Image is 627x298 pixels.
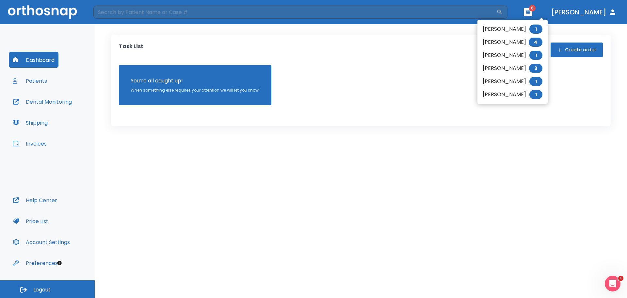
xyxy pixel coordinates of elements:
[477,75,548,88] li: [PERSON_NAME]
[529,64,542,73] span: 3
[529,38,542,47] span: 4
[477,49,548,62] li: [PERSON_NAME]
[605,276,620,291] iframe: Intercom live chat
[477,23,548,36] li: [PERSON_NAME]
[477,36,548,49] li: [PERSON_NAME]
[477,62,548,75] li: [PERSON_NAME]
[618,276,623,281] span: 1
[529,51,542,60] span: 1
[529,90,542,99] span: 1
[529,77,542,86] span: 1
[477,88,548,101] li: [PERSON_NAME]
[529,25,542,34] span: 1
